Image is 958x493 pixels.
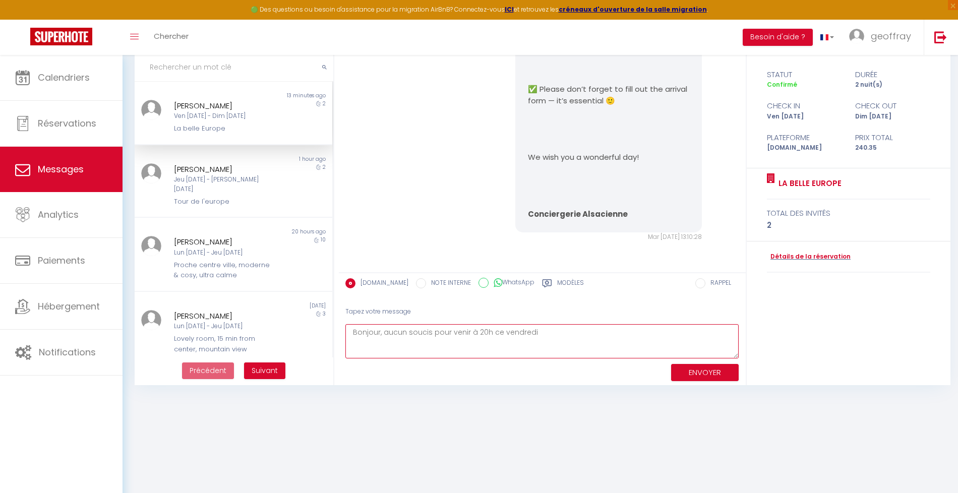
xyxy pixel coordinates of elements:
span: geoffray [871,30,911,42]
p: ✅ Please don’t forget to fill out the arrival form — it’s essential 🙂 [528,84,689,106]
a: créneaux d'ouverture de la salle migration [559,5,707,14]
span: 2 [323,100,326,107]
div: Lun [DATE] - Jeu [DATE] [174,248,276,258]
img: ... [141,236,161,256]
span: 10 [321,236,326,243]
span: Chercher [154,31,189,41]
div: total des invités [767,207,930,219]
button: Previous [182,362,234,380]
div: [PERSON_NAME] [174,100,276,112]
strong: Conciergerie Alsacienne [528,209,628,219]
div: Tapez votre message [345,299,739,324]
div: Plateforme [760,132,849,144]
div: 2 [767,219,930,231]
div: 13 minutes ago [233,92,332,100]
span: Notifications [39,346,96,358]
span: Calendriers [38,71,90,84]
a: Chercher [146,20,196,55]
div: Lun [DATE] - Jeu [DATE] [174,322,276,331]
span: Réservations [38,117,96,130]
img: ... [141,163,161,183]
button: Besoin d'aide ? [743,29,813,46]
span: Analytics [38,208,79,221]
a: ICI [505,5,514,14]
div: Dim [DATE] [849,112,937,121]
span: Suivant [252,365,278,376]
span: Hébergement [38,300,100,313]
span: Messages [38,163,84,175]
span: Précédent [190,365,226,376]
button: Next [244,362,285,380]
button: Ouvrir le widget de chat LiveChat [8,4,38,34]
div: 240.35 [849,143,937,153]
a: ... geoffray [842,20,924,55]
div: [PERSON_NAME] [174,310,276,322]
div: Tour de l'europe [174,197,276,207]
div: Ven [DATE] [760,112,849,121]
div: 1 hour ago [233,155,332,163]
div: 20 hours ago [233,228,332,236]
div: Lovely room, 15 min from center, mountain view [174,334,276,354]
div: [PERSON_NAME] [174,163,276,175]
div: [DATE] [233,302,332,310]
img: Super Booking [30,28,92,45]
span: 3 [323,310,326,318]
img: ... [141,100,161,120]
div: Prix total [849,132,937,144]
div: check in [760,100,849,112]
span: 2 [323,163,326,171]
div: 2 nuit(s) [849,80,937,90]
div: [DOMAIN_NAME] [760,143,849,153]
div: [PERSON_NAME] [174,236,276,248]
img: logout [934,31,947,43]
p: We wish you a wonderful day! [528,152,689,163]
img: ... [849,29,864,44]
input: Rechercher un mot clé [135,53,333,82]
div: Proche centre ville, moderne & cosy, ultra calme [174,260,276,281]
div: La belle Europe [174,124,276,134]
div: Jeu [DATE] - [PERSON_NAME] [DATE] [174,175,276,194]
img: ... [141,310,161,330]
div: Mar [DATE] 13:10:28 [515,232,702,242]
span: Paiements [38,254,85,267]
div: check out [849,100,937,112]
button: ENVOYER [671,364,739,382]
div: Ven [DATE] - Dim [DATE] [174,111,276,121]
a: Détails de la réservation [767,252,851,262]
span: Confirmé [767,80,797,89]
div: durée [849,69,937,81]
div: statut [760,69,849,81]
a: La belle Europe [775,177,842,190]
